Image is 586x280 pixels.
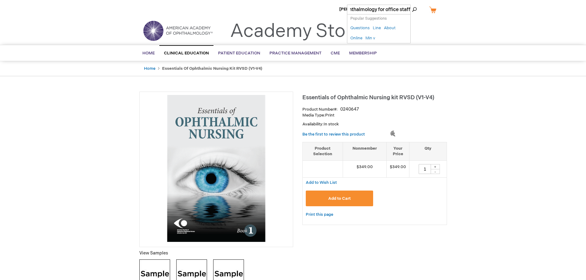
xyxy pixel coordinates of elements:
[387,160,409,177] td: $349.00
[350,16,387,21] span: Popular Suggestions
[302,94,434,101] span: Essentials of Ophthalmic Nursing kit RVSD (V1-V4)
[142,51,155,56] span: Home
[303,142,343,160] th: Product Selection
[349,51,377,56] span: Membership
[306,211,333,219] a: Print this page
[218,51,260,56] span: Patient Education
[302,132,365,137] a: Be the first to review this product
[302,112,447,118] p: Print
[302,107,338,112] strong: Product Number
[343,142,387,160] th: Nonmember
[339,7,373,12] a: [PERSON_NAME]
[419,164,431,174] input: Qty
[387,142,409,160] th: Your Price
[331,51,340,56] span: CME
[365,35,375,41] a: Min v
[340,106,359,112] div: 0240647
[164,51,209,56] span: Clinical Education
[269,51,321,56] span: Practice Management
[139,250,293,256] p: View Samples
[350,25,370,31] a: Questions
[431,169,440,174] div: -
[302,121,447,127] p: Availability:
[328,196,351,201] span: Add to Cart
[384,25,396,31] a: About
[396,3,419,15] span: Search
[306,180,337,185] a: Add to Wish List
[350,35,362,41] a: Online
[144,66,155,71] a: Home
[373,25,381,31] a: Line
[306,191,373,206] button: Add to Cart
[409,142,447,160] th: Qty
[347,5,411,14] input: Name, # or keyword
[230,20,363,42] a: Academy Store
[343,160,387,177] td: $349.00
[162,66,262,71] strong: Essentials of Ophthalmic Nursing kit RVSD (V1-V4)
[143,95,290,242] img: Essentials of Ophthalmic Nursing kit RVSD (V1-V4)
[324,122,339,127] span: In stock
[431,164,440,169] div: +
[302,113,325,118] strong: Media Type:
